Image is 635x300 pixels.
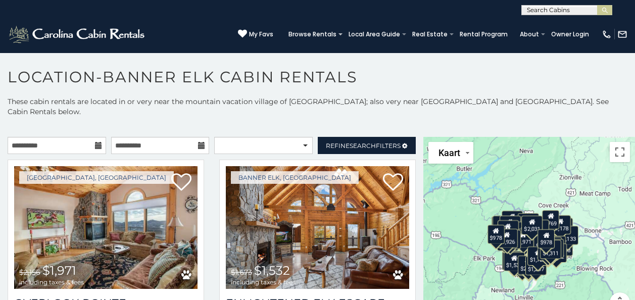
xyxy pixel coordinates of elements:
div: $1,391 [545,236,566,255]
a: Enlightened Elk Escape $1,673 $1,532 including taxes & fees [226,166,409,289]
a: Rental Program [455,27,513,41]
img: phone-regular-white.png [602,29,612,39]
a: [GEOGRAPHIC_DATA], [GEOGRAPHIC_DATA] [19,171,174,184]
div: $2,031 [521,216,543,235]
div: $1,250 [499,216,520,235]
a: My Favs [238,29,273,39]
span: Search [350,142,376,149]
div: $2,228 [502,251,523,270]
div: $2,002 [517,256,539,275]
div: $2,132 [517,213,539,232]
div: $1,718 [533,233,554,252]
div: $978 [538,229,555,248]
a: Add to favorites [171,172,191,193]
span: including taxes & fees [231,279,296,285]
span: including taxes & fees [19,279,84,285]
a: Banner Elk, [GEOGRAPHIC_DATA] [231,171,359,184]
div: $1,311 [540,240,561,259]
a: Real Estate [407,27,453,41]
img: Enlightened Elk Escape [226,166,409,289]
div: $1,262 [542,239,563,258]
span: $2,156 [19,268,40,277]
div: $1,986 [497,220,518,239]
a: Browse Rentals [283,27,341,41]
span: Kaart [438,147,460,158]
img: Overlook Pointe [14,166,198,289]
a: About [515,27,544,41]
div: $1,926 [496,229,517,248]
div: $1,138 [552,237,573,256]
span: My Favs [249,30,273,39]
span: $1,532 [254,263,290,278]
div: $978 [487,225,504,244]
div: $1,483 [537,241,558,261]
img: White-1-2.png [8,24,148,44]
div: $1,971 [513,229,534,248]
img: mail-regular-white.png [617,29,627,39]
a: Local Area Guide [344,27,405,41]
a: Overlook Pointe $2,156 $1,971 including taxes & fees [14,166,198,289]
button: Kaartstijl wijzigen [428,142,473,164]
a: Add to favorites [383,172,403,193]
div: $1,629 [502,211,523,230]
div: $1,892 [499,230,520,249]
div: $1,267 [525,256,546,275]
span: $1,673 [231,268,252,277]
div: $1,532 [503,252,524,271]
a: RefineSearchFilters [318,137,416,154]
div: $1,382 [546,243,567,263]
button: Weergave op volledig scherm aan- of uitzetten [610,142,630,162]
div: $1,178 [550,215,571,234]
div: $1,728 [527,246,548,266]
div: $769 [542,210,559,229]
span: $1,971 [42,263,76,278]
span: Refine Filters [326,142,401,149]
div: $1,133 [557,226,578,245]
a: Owner Login [546,27,594,41]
